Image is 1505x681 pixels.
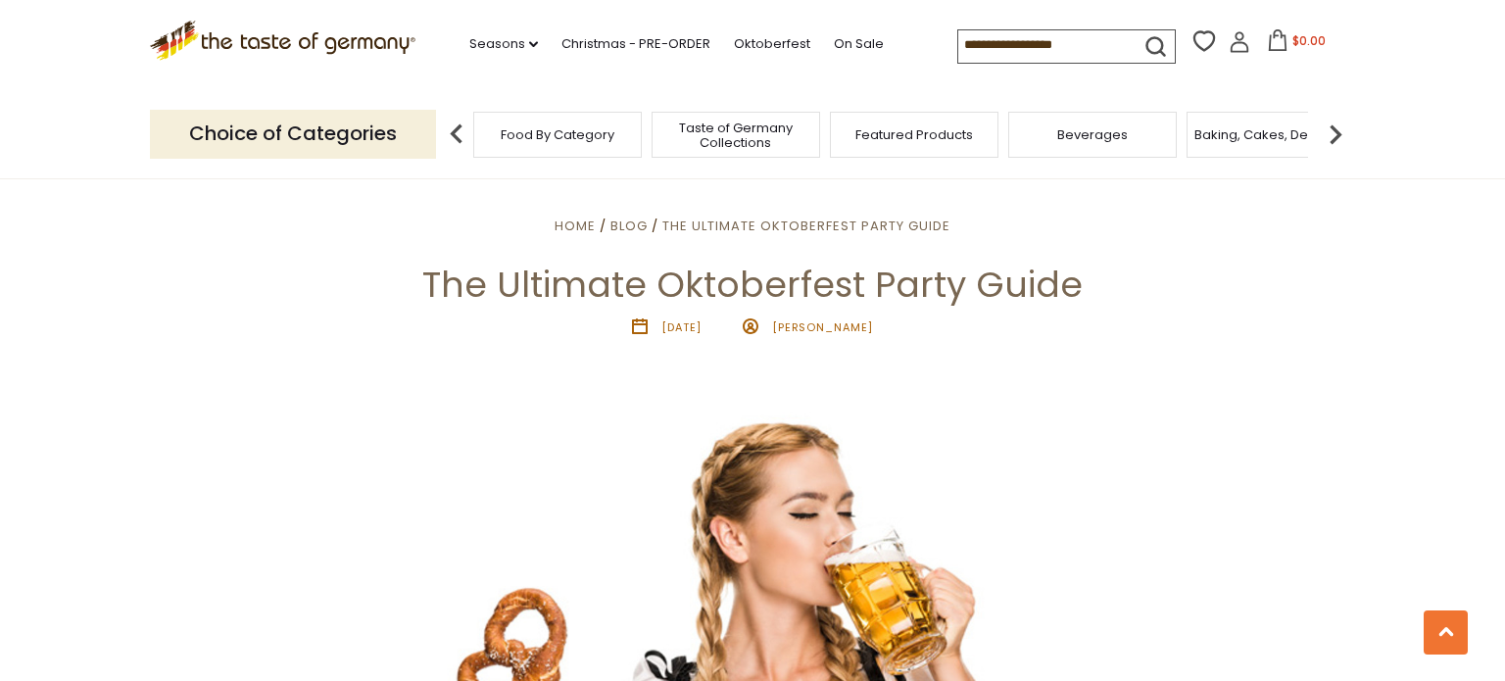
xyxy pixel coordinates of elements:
[1316,115,1355,154] img: next arrow
[561,33,710,55] a: Christmas - PRE-ORDER
[150,110,436,158] p: Choice of Categories
[834,33,884,55] a: On Sale
[1057,127,1128,142] a: Beverages
[469,33,538,55] a: Seasons
[1292,32,1326,49] span: $0.00
[661,319,702,335] time: [DATE]
[1194,127,1346,142] a: Baking, Cakes, Desserts
[610,217,648,235] a: Blog
[662,217,950,235] a: The Ultimate Oktoberfest Party Guide
[437,115,476,154] img: previous arrow
[555,217,596,235] a: Home
[1254,29,1337,59] button: $0.00
[772,319,874,335] span: [PERSON_NAME]
[657,121,814,150] a: Taste of Germany Collections
[734,33,810,55] a: Oktoberfest
[501,127,614,142] a: Food By Category
[61,263,1444,307] h1: The Ultimate Oktoberfest Party Guide
[855,127,973,142] a: Featured Products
